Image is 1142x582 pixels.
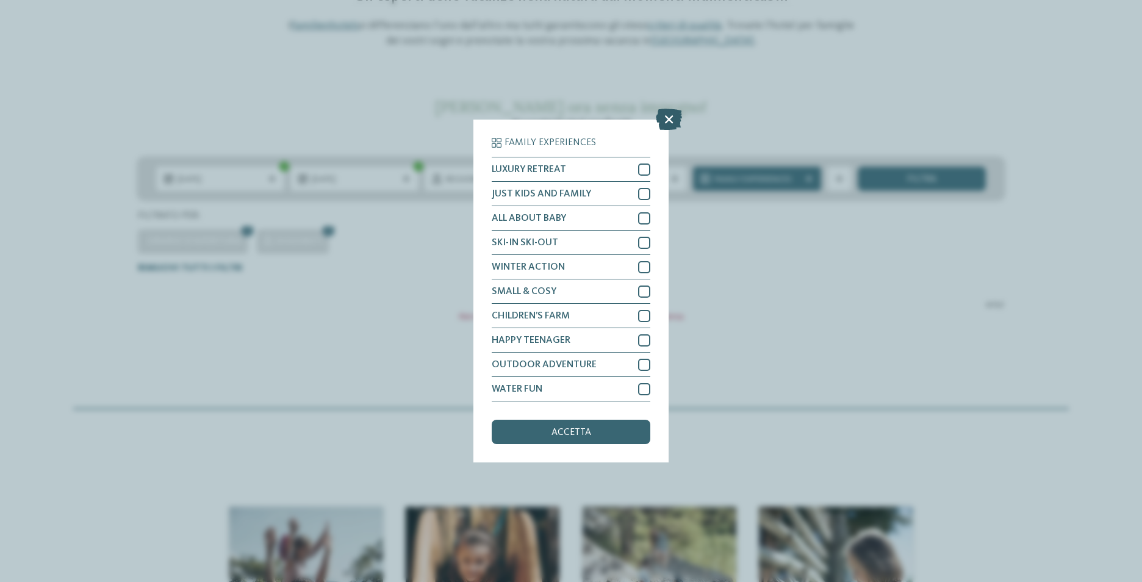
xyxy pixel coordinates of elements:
span: HAPPY TEENAGER [492,336,570,345]
span: WINTER ACTION [492,262,565,272]
span: ALL ABOUT BABY [492,214,566,223]
span: accetta [551,428,591,437]
span: LUXURY RETREAT [492,165,566,174]
span: SKI-IN SKI-OUT [492,238,558,248]
span: SMALL & COSY [492,287,556,296]
span: JUST KIDS AND FAMILY [492,189,591,199]
span: Family Experiences [505,138,596,148]
span: WATER FUN [492,384,542,394]
span: OUTDOOR ADVENTURE [492,360,597,370]
span: CHILDREN’S FARM [492,311,570,321]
